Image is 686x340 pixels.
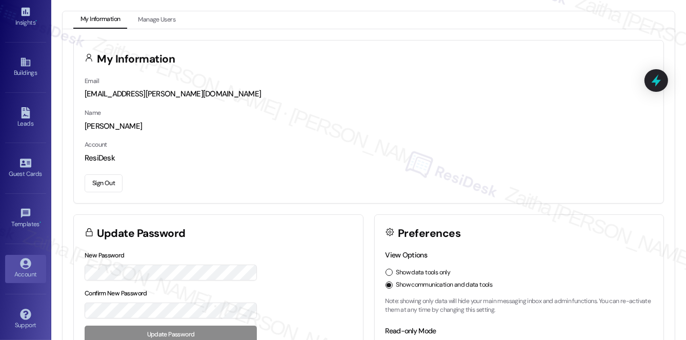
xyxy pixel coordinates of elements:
[5,255,46,283] a: Account
[5,306,46,333] a: Support
[39,219,41,226] span: •
[396,268,451,277] label: Show data tools only
[5,53,46,81] a: Buildings
[386,326,436,335] label: Read-only Mode
[386,297,653,315] p: Note: showing only data will hide your main messaging inbox and admin functions. You can re-activ...
[85,121,653,132] div: [PERSON_NAME]
[396,281,493,290] label: Show communication and data tools
[73,11,127,29] button: My Information
[5,3,46,31] a: Insights •
[5,205,46,232] a: Templates •
[5,104,46,132] a: Leads
[85,141,107,149] label: Account
[97,228,186,239] h3: Update Password
[35,17,37,25] span: •
[85,153,653,164] div: ResiDesk
[85,89,653,99] div: [EMAIL_ADDRESS][PERSON_NAME][DOMAIN_NAME]
[85,109,101,117] label: Name
[386,250,428,259] label: View Options
[85,174,123,192] button: Sign Out
[5,154,46,182] a: Guest Cards
[85,289,147,297] label: Confirm New Password
[85,77,99,85] label: Email
[398,228,460,239] h3: Preferences
[97,54,175,65] h3: My Information
[131,11,183,29] button: Manage Users
[85,251,125,259] label: New Password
